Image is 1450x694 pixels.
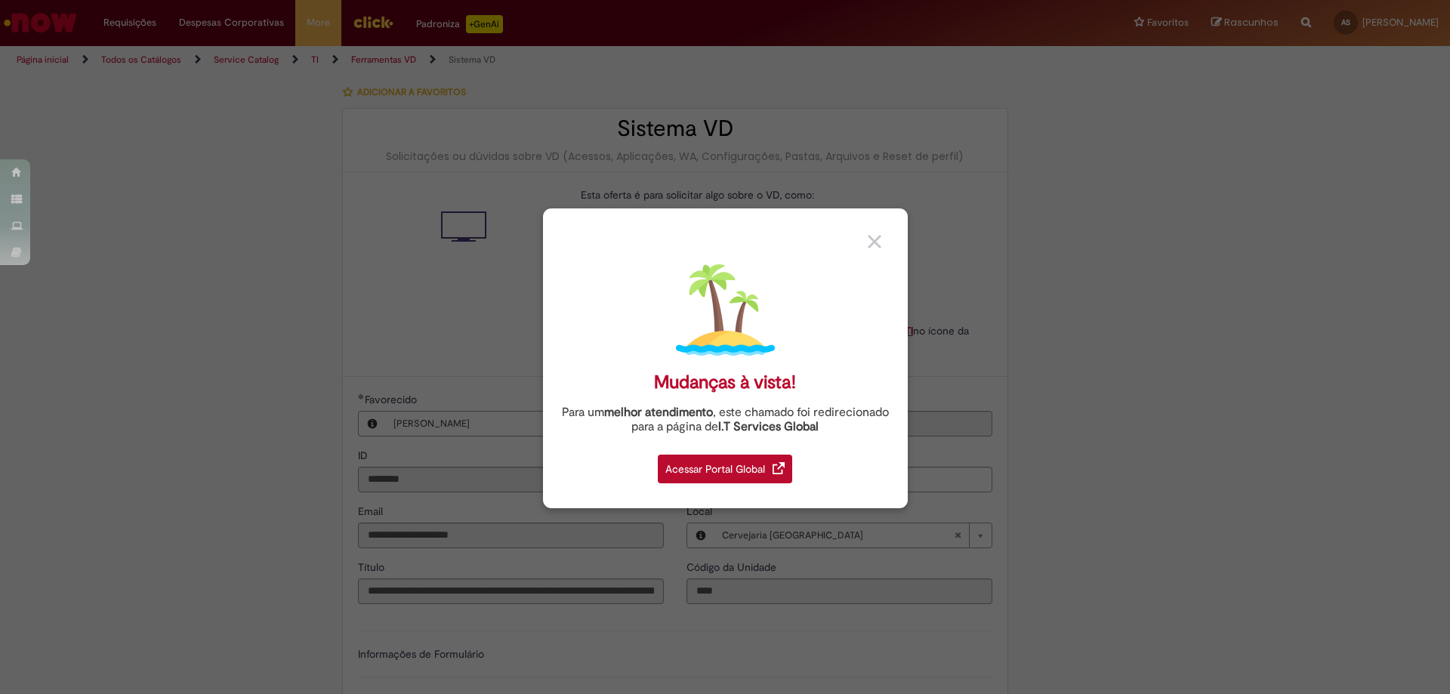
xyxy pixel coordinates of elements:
img: redirect_link.png [773,462,785,474]
a: Acessar Portal Global [658,446,792,483]
strong: melhor atendimento [604,405,713,420]
a: I.T Services Global [718,411,819,434]
div: Mudanças à vista! [654,372,796,393]
div: Para um , este chamado foi redirecionado para a página de [554,406,896,434]
div: Acessar Portal Global [658,455,792,483]
img: close_button_grey.png [868,235,881,248]
img: island.png [676,261,775,359]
